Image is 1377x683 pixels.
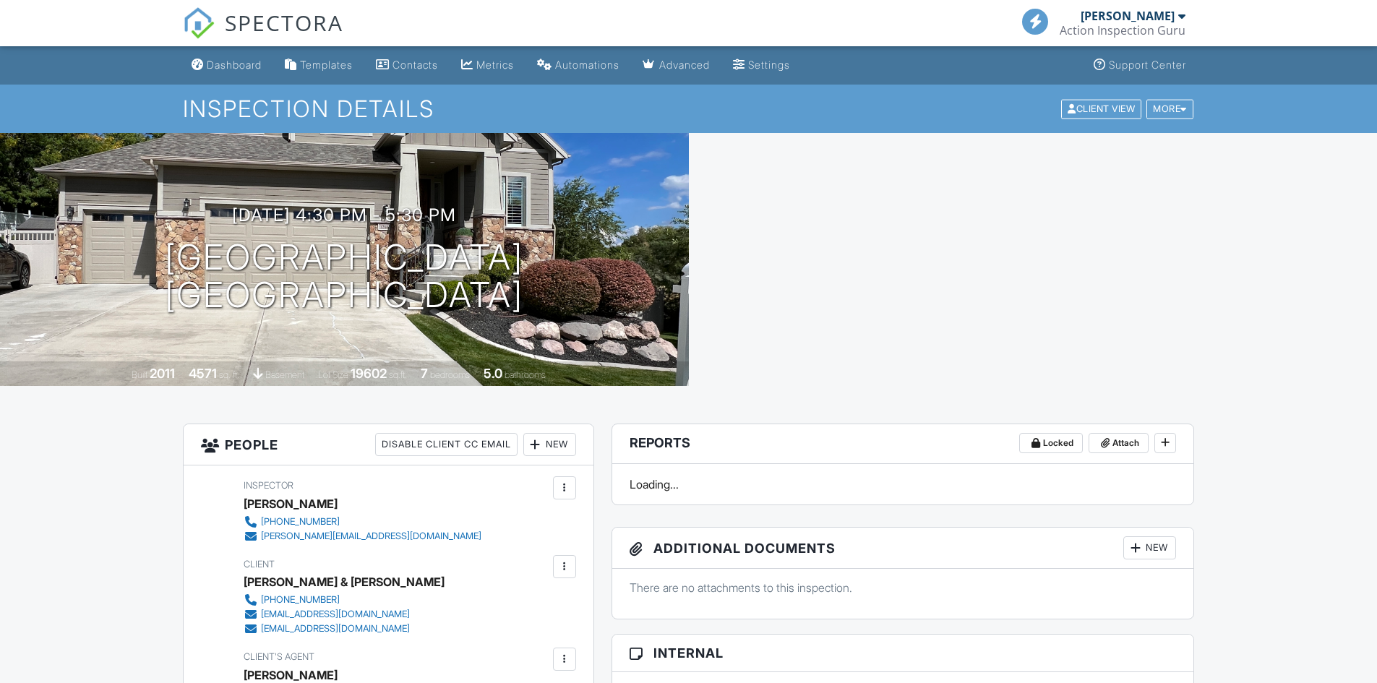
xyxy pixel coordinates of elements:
[555,59,619,71] div: Automations
[484,366,502,381] div: 5.0
[232,205,456,225] h3: [DATE] 4:30 pm - 5:30 pm
[244,571,445,593] div: [PERSON_NAME] & [PERSON_NAME]
[261,594,340,606] div: [PHONE_NUMBER]
[225,7,343,38] span: SPECTORA
[219,369,239,380] span: sq. ft.
[505,369,546,380] span: bathrooms
[165,239,523,315] h1: [GEOGRAPHIC_DATA] [GEOGRAPHIC_DATA]
[261,530,481,542] div: [PERSON_NAME][EMAIL_ADDRESS][DOMAIN_NAME]
[244,480,293,491] span: Inspector
[183,96,1195,121] h1: Inspection Details
[279,52,359,79] a: Templates
[244,593,433,607] a: [PHONE_NUMBER]
[183,20,343,50] a: SPECTORA
[244,529,481,544] a: [PERSON_NAME][EMAIL_ADDRESS][DOMAIN_NAME]
[1081,9,1175,23] div: [PERSON_NAME]
[476,59,514,71] div: Metrics
[1061,99,1141,119] div: Client View
[207,59,262,71] div: Dashboard
[421,366,428,381] div: 7
[244,607,433,622] a: [EMAIL_ADDRESS][DOMAIN_NAME]
[351,366,387,381] div: 19602
[637,52,716,79] a: Advanced
[244,559,275,570] span: Client
[183,7,215,39] img: The Best Home Inspection Software - Spectora
[300,59,353,71] div: Templates
[244,622,433,636] a: [EMAIL_ADDRESS][DOMAIN_NAME]
[523,433,576,456] div: New
[261,623,410,635] div: [EMAIL_ADDRESS][DOMAIN_NAME]
[150,366,175,381] div: 2011
[748,59,790,71] div: Settings
[430,369,470,380] span: bedrooms
[132,369,147,380] span: Built
[630,580,1177,596] p: There are no attachments to this inspection.
[184,424,593,465] h3: People
[244,651,314,662] span: Client's Agent
[1123,536,1176,559] div: New
[375,433,518,456] div: Disable Client CC Email
[244,515,481,529] a: [PHONE_NUMBER]
[1146,99,1193,119] div: More
[318,369,348,380] span: Lot Size
[455,52,520,79] a: Metrics
[1060,23,1185,38] div: Action Inspection Guru
[1109,59,1186,71] div: Support Center
[612,635,1194,672] h3: Internal
[727,52,796,79] a: Settings
[370,52,444,79] a: Contacts
[244,493,338,515] div: [PERSON_NAME]
[612,528,1194,569] h3: Additional Documents
[186,52,267,79] a: Dashboard
[261,516,340,528] div: [PHONE_NUMBER]
[389,369,407,380] span: sq.ft.
[531,52,625,79] a: Automations (Basic)
[392,59,438,71] div: Contacts
[659,59,710,71] div: Advanced
[1060,103,1145,113] a: Client View
[189,366,217,381] div: 4571
[265,369,304,380] span: basement
[261,609,410,620] div: [EMAIL_ADDRESS][DOMAIN_NAME]
[1088,52,1192,79] a: Support Center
